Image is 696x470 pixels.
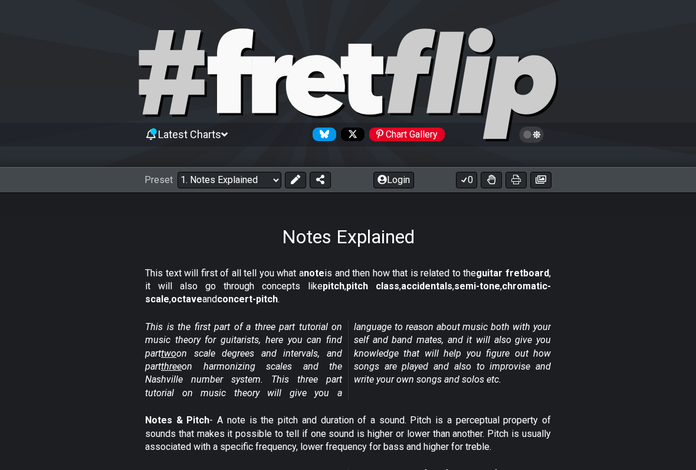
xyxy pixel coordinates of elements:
[161,361,182,372] span: three
[310,172,331,188] button: Share Preset
[282,226,415,248] h1: Notes Explained
[369,128,445,141] div: Chart Gallery
[456,172,477,188] button: 0
[373,172,414,188] button: Login
[145,174,173,185] span: Preset
[145,321,551,399] em: This is the first part of a three part tutorial on music theory for guitarists, here you can find...
[525,129,539,140] span: Toggle light / dark theme
[308,128,336,141] a: Follow #fretflip at Bluesky
[530,172,551,188] button: Create image
[145,267,551,306] p: This text will first of all tell you what a is and then how that is related to the , it will also...
[476,267,549,279] strong: guitar fretboard
[158,128,221,141] span: Latest Charts
[365,128,445,141] a: #fretflip at Pinterest
[217,293,278,305] strong: concert-pitch
[285,172,306,188] button: Edit Preset
[323,280,344,292] strong: pitch
[346,280,399,292] strong: pitch class
[336,128,365,141] a: Follow #fretflip at X
[178,172,281,188] select: Preset
[481,172,502,188] button: Toggle Dexterity for all fretkits
[304,267,324,279] strong: note
[145,414,551,453] p: - A note is the pitch and duration of a sound. Pitch is a perceptual property of sounds that make...
[401,280,452,292] strong: accidentals
[171,293,202,305] strong: octave
[505,172,527,188] button: Print
[161,348,176,359] span: two
[145,414,209,426] strong: Notes & Pitch
[454,280,500,292] strong: semi-tone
